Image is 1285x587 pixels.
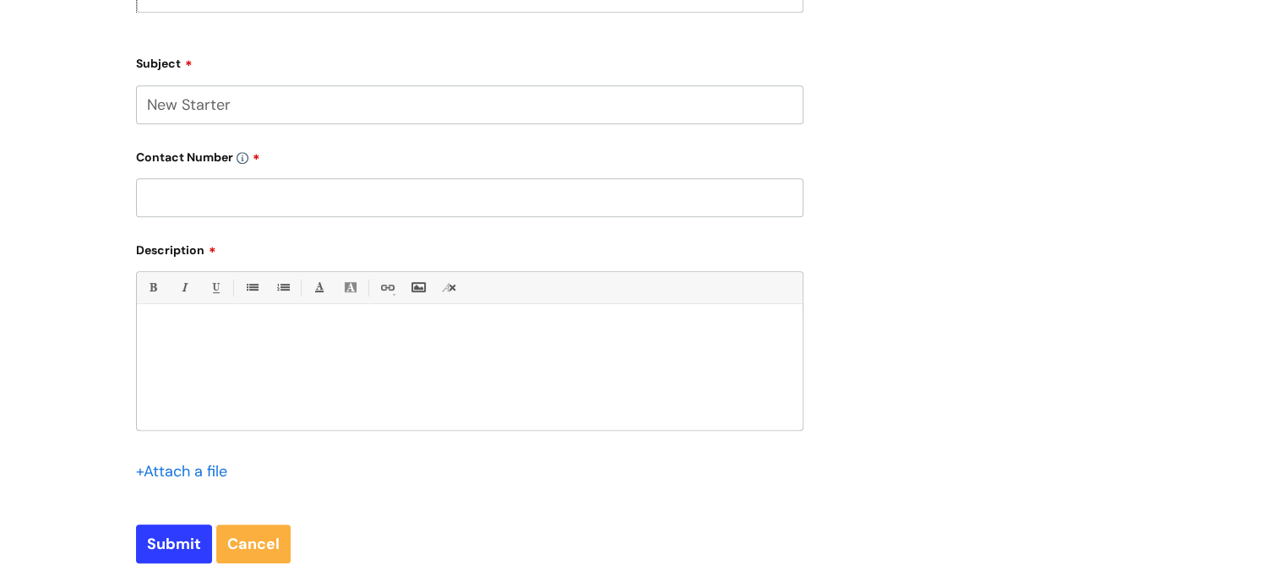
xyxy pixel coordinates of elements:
[340,277,361,298] a: Back Color
[204,277,226,298] a: Underline(Ctrl-U)
[237,152,248,164] img: info-icon.svg
[136,237,803,258] label: Description
[272,277,293,298] a: 1. Ordered List (Ctrl-Shift-8)
[376,277,397,298] a: Link
[136,51,803,71] label: Subject
[136,144,803,165] label: Contact Number
[136,524,212,563] input: Submit
[136,461,144,481] span: +
[407,277,428,298] a: Insert Image...
[142,277,163,298] a: Bold (Ctrl-B)
[173,277,194,298] a: Italic (Ctrl-I)
[241,277,262,298] a: • Unordered List (Ctrl-Shift-7)
[216,524,291,563] a: Cancel
[308,277,329,298] a: Font Color
[136,458,237,485] div: Attach a file
[438,277,460,298] a: Remove formatting (Ctrl-\)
